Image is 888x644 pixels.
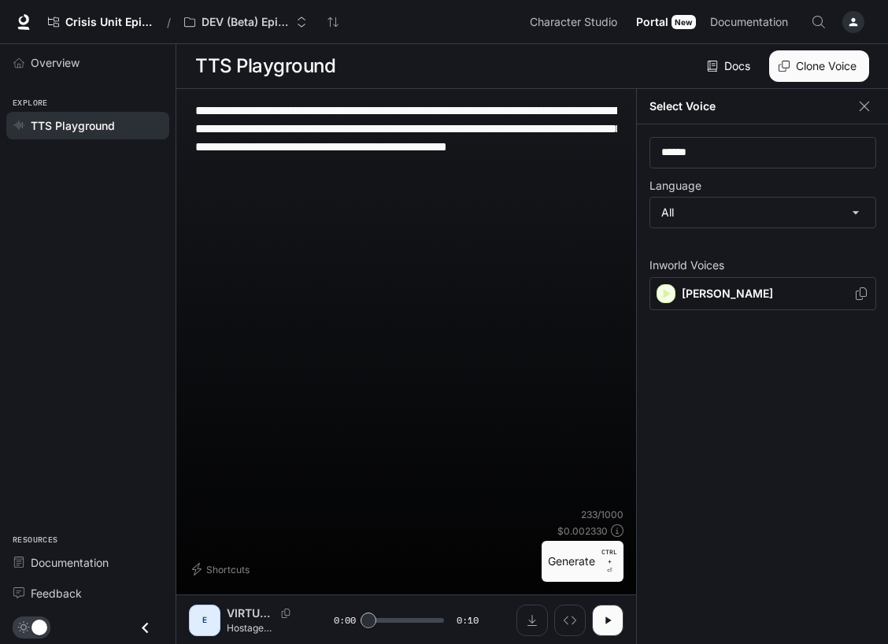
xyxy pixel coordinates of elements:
[6,579,169,607] a: Feedback
[803,6,834,38] button: Open Command Menu
[630,6,702,38] a: PortalNew
[195,50,335,82] h1: TTS Playground
[177,6,314,38] button: Open workspace menu
[202,16,290,29] p: DEV (Beta) Episode 1 - Crisis Unit
[65,16,154,29] span: Crisis Unit Episode 1
[554,605,586,636] button: Inspect
[530,13,617,32] span: Character Studio
[31,585,82,601] span: Feedback
[6,49,169,76] a: Overview
[192,608,217,633] div: E
[649,260,876,271] p: Inworld Voices
[31,618,47,635] span: Dark mode toggle
[682,286,853,302] p: [PERSON_NAME]
[6,549,169,576] a: Documentation
[672,15,696,29] div: New
[6,112,169,139] a: TTS Playground
[161,14,177,31] div: /
[41,6,161,38] a: Crisis Unit Episode 1
[601,547,617,566] p: CTRL +
[704,6,800,38] a: Documentation
[275,609,297,618] button: Copy Voice ID
[524,6,628,38] a: Character Studio
[710,13,788,32] span: Documentation
[649,180,701,191] p: Language
[457,613,479,628] span: 0:10
[31,554,109,571] span: Documentation
[317,6,349,38] button: Sync workspaces
[581,508,623,521] p: 233 / 1000
[516,605,548,636] button: Download audio
[650,198,875,228] div: All
[334,613,356,628] span: 0:00
[557,524,608,538] p: $ 0.002330
[769,50,869,82] button: Clone Voice
[31,54,80,71] span: Overview
[601,547,617,576] p: ⏎
[128,612,163,644] button: Close drawer
[31,117,115,134] span: TTS Playground
[853,287,869,300] button: Copy Voice ID
[227,605,275,621] p: VIRTUOS Philips
[542,541,623,582] button: GenerateCTRL +⏎
[189,557,256,582] button: Shortcuts
[227,621,300,635] p: Hostage extraction was a success, though the noise will have alerted the perpetrator to the situa...
[636,13,668,32] span: Portal
[704,50,757,82] a: Docs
